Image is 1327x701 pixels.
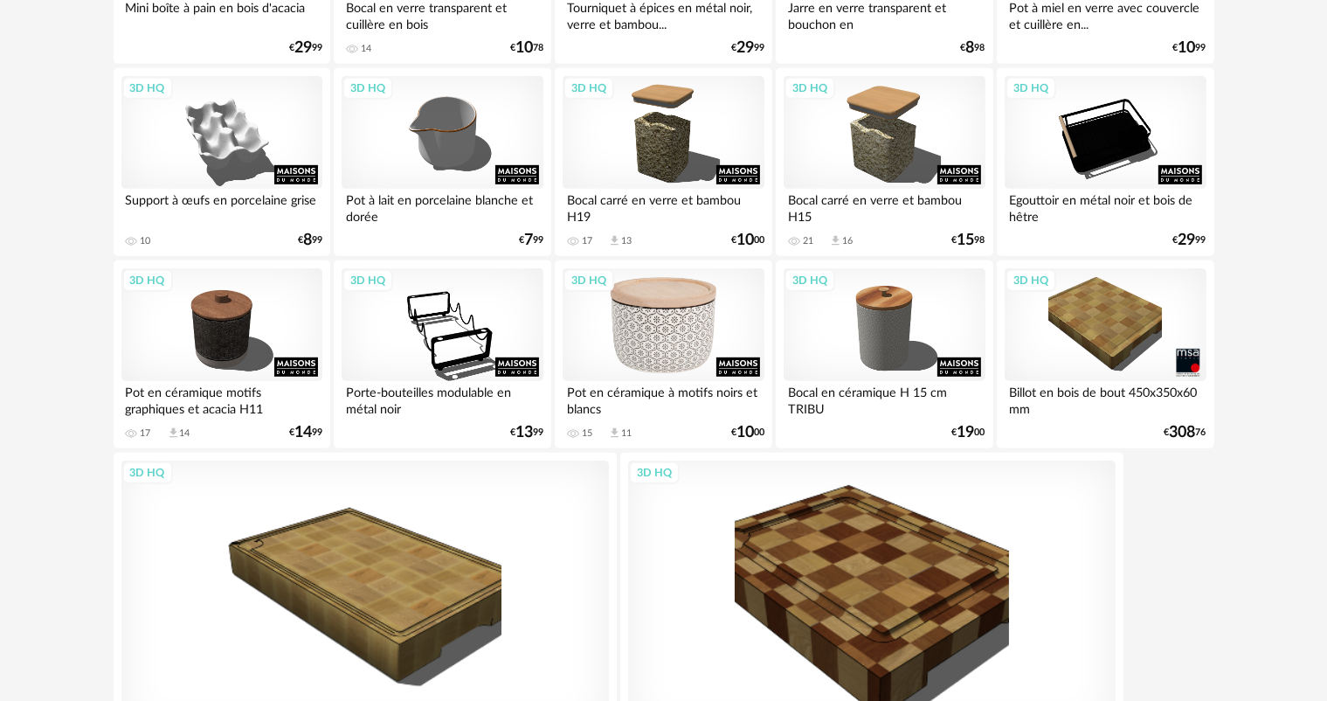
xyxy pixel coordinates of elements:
div: € 99 [519,234,543,246]
div: Support à œufs en porcelaine grise [121,189,322,224]
a: 3D HQ Porte-bouteilles modulable en métal noir €1399 [334,260,550,449]
span: 19 [957,427,975,439]
span: 29 [1178,234,1196,246]
div: € 78 [510,42,543,54]
div: € 98 [952,234,985,246]
div: € 99 [1173,234,1206,246]
div: Egouttoir en métal noir et bois de hêtre [1005,189,1206,224]
span: 29 [736,42,754,54]
div: 3D HQ [122,77,173,100]
div: 17 [582,235,592,247]
span: Download icon [829,234,842,247]
span: 308 [1170,427,1196,439]
span: 14 [294,427,312,439]
div: € 00 [731,234,764,246]
div: 16 [842,235,853,247]
div: 21 [803,235,813,247]
span: Download icon [608,427,621,440]
div: 13 [621,235,632,247]
span: 10 [736,234,754,246]
div: Bocal carré en verre et bambou H19 [563,189,764,224]
div: 3D HQ [1006,77,1056,100]
a: 3D HQ Bocal carré en verre et bambou H15 21 Download icon 16 €1598 [776,68,992,257]
div: 14 [361,43,371,55]
a: 3D HQ Pot en céramique motifs graphiques et acacia H11 17 Download icon 14 €1499 [114,260,330,449]
span: 13 [515,427,533,439]
div: 3D HQ [1006,269,1056,292]
a: 3D HQ Billot en bois de bout 450x350x60 mm €30876 [997,260,1213,449]
span: 8 [303,234,312,246]
div: € 99 [298,234,322,246]
a: 3D HQ Bocal en céramique H 15 cm TRIBU €1900 [776,260,992,449]
div: € 76 [1165,427,1206,439]
span: 7 [524,234,533,246]
div: Pot à lait en porcelaine blanche et dorée [342,189,543,224]
div: Pot en céramique motifs graphiques et acacia H11 [121,381,322,416]
div: 3D HQ [342,77,393,100]
span: Download icon [167,427,180,440]
span: 29 [294,42,312,54]
span: 10 [736,427,754,439]
span: 10 [515,42,533,54]
div: 3D HQ [122,269,173,292]
div: € 99 [289,42,322,54]
div: € 99 [1173,42,1206,54]
div: Porte-bouteilles modulable en métal noir [342,381,543,416]
div: 3D HQ [784,77,835,100]
div: 3D HQ [122,462,173,484]
span: Download icon [608,234,621,247]
div: € 00 [731,427,764,439]
div: 17 [141,427,151,440]
div: Bocal carré en verre et bambou H15 [784,189,985,224]
div: 10 [141,235,151,247]
div: € 98 [961,42,985,54]
div: 3D HQ [629,462,680,484]
div: € 99 [510,427,543,439]
span: 8 [966,42,975,54]
div: 15 [582,427,592,440]
div: 11 [621,427,632,440]
div: 3D HQ [784,269,835,292]
div: 14 [180,427,190,440]
div: € 99 [289,427,322,439]
a: 3D HQ Pot à lait en porcelaine blanche et dorée €799 [334,68,550,257]
div: € 99 [731,42,764,54]
div: 3D HQ [563,77,614,100]
a: 3D HQ Pot en céramique à motifs noirs et blancs 15 Download icon 11 €1000 [555,260,771,449]
div: Pot en céramique à motifs noirs et blancs [563,381,764,416]
div: € 00 [952,427,985,439]
div: 3D HQ [342,269,393,292]
div: Billot en bois de bout 450x350x60 mm [1005,381,1206,416]
span: 15 [957,234,975,246]
div: 3D HQ [563,269,614,292]
a: 3D HQ Support à œufs en porcelaine grise 10 €899 [114,68,330,257]
span: 10 [1178,42,1196,54]
a: 3D HQ Bocal carré en verre et bambou H19 17 Download icon 13 €1000 [555,68,771,257]
div: Bocal en céramique H 15 cm TRIBU [784,381,985,416]
a: 3D HQ Egouttoir en métal noir et bois de hêtre €2999 [997,68,1213,257]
